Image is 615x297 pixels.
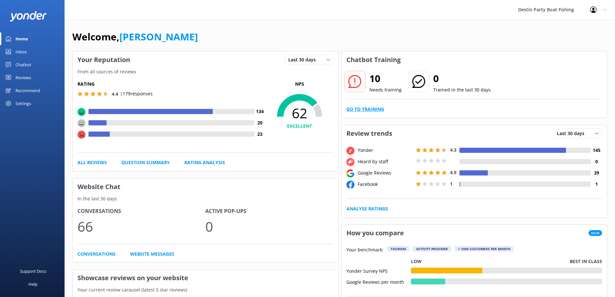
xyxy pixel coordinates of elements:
h4: 134 [254,108,266,115]
p: Best in class [570,258,602,265]
a: Conversations [77,250,116,258]
p: 66 [77,216,205,237]
div: Google Reviews per month [346,279,411,284]
p: 0 [205,216,333,237]
h4: 23 [254,131,266,138]
div: Yonder [356,147,414,154]
span: Last 30 days [288,56,320,63]
h1: Welcome, [72,29,198,45]
span: 4.3 [450,147,456,153]
img: yonder-white-logo.png [10,11,47,22]
a: Question Summary [121,159,170,166]
div: Settings [15,97,31,110]
div: Heard by staff [356,158,414,165]
h5: Rating [77,80,266,88]
div: Google Reviews [356,169,414,176]
h2: 0 [433,71,491,86]
h4: 20 [254,119,266,126]
h4: Conversations [77,207,205,216]
div: Inbox [15,45,27,58]
span: Last 30 days [557,130,588,137]
h4: EXCELLENT [266,122,333,130]
h4: 145 [591,147,602,154]
p: | 179 responses [120,90,153,97]
div: Home [15,32,28,45]
p: NPS [266,80,333,88]
div: Chatbot [15,58,31,71]
a: Rating Analysis [184,159,225,166]
a: Website Messages [130,250,174,258]
div: > 1000 customers per month [455,246,514,251]
h4: Active Pop-ups [205,207,333,216]
div: Yonder Survey NPS [346,268,411,273]
h3: How you compare [342,225,409,241]
h4: 0 [591,158,602,165]
h4: 1 [591,181,602,188]
a: [PERSON_NAME] [119,30,198,43]
span: New [589,230,602,236]
h3: Website Chat [73,178,338,195]
span: 1 [450,181,453,187]
p: Trained in the last 30 days [433,86,491,93]
div: Tourism [387,246,409,251]
div: Facebook [356,181,414,188]
h3: Showcase reviews on your website [73,270,338,286]
div: Help [28,278,37,291]
p: Your benchmark: [346,246,384,254]
p: Your current review carousel (latest 5 star reviews) [73,286,338,293]
a: Analyse Ratings [346,205,388,212]
h2: 10 [369,71,402,86]
a: All Reviews [77,159,107,166]
div: Activity Provider [413,246,451,251]
div: Support Docs [20,265,46,278]
span: 62 [266,105,333,121]
h3: Review trends [342,125,397,142]
a: Go to Training [346,106,384,113]
p: From all sources of reviews [73,68,338,75]
h4: 39 [591,169,602,176]
p: In the last 30 days [73,195,338,202]
h3: Your Reputation [73,51,135,68]
span: 4.4 [112,91,118,97]
div: Reviews [15,71,31,84]
h3: Chatbot Training [342,51,405,68]
p: Needs training [369,86,402,93]
div: Recommend [15,84,40,97]
p: Low [411,258,422,265]
span: 4.9 [450,169,456,175]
